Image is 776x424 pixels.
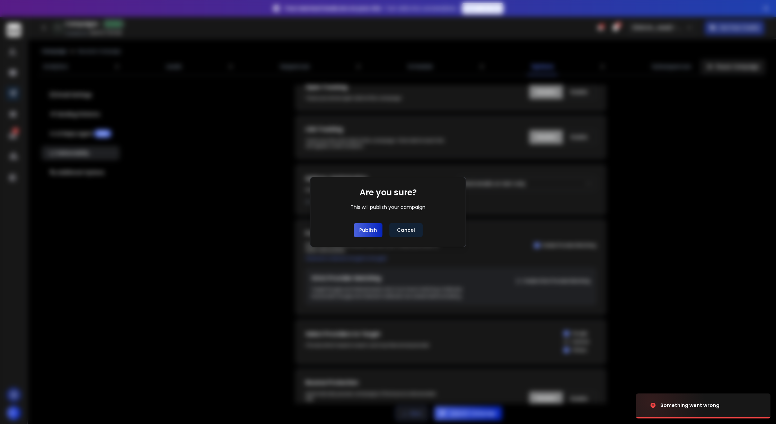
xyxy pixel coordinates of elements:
img: image [636,387,705,424]
h1: Are you sure? [360,187,417,198]
div: This will publish your campaign [351,204,425,211]
button: Cancel [389,223,423,237]
div: Something went wrong [660,402,720,409]
button: Publish [354,223,382,237]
